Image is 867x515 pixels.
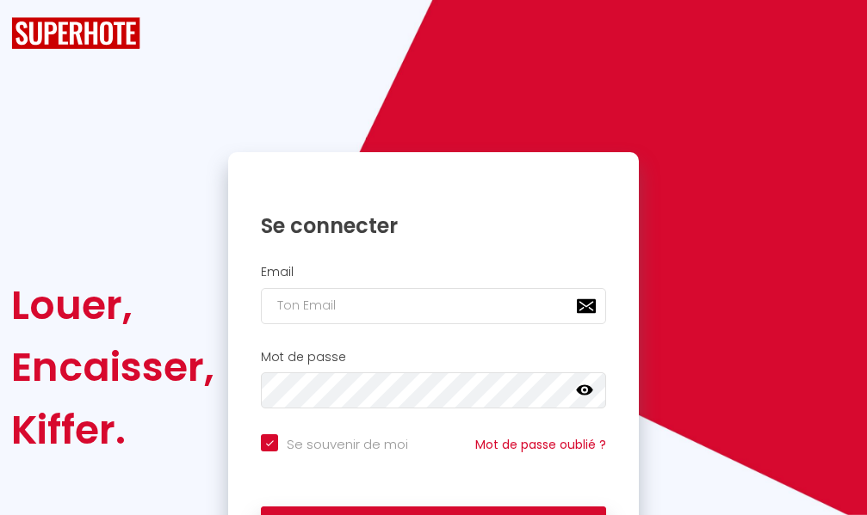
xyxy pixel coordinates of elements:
[261,350,606,365] h2: Mot de passe
[11,336,214,398] div: Encaisser,
[11,17,140,49] img: SuperHote logo
[475,436,606,453] a: Mot de passe oublié ?
[11,399,214,461] div: Kiffer.
[261,288,606,324] input: Ton Email
[261,212,606,239] h1: Se connecter
[11,274,214,336] div: Louer,
[261,265,606,279] h2: Email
